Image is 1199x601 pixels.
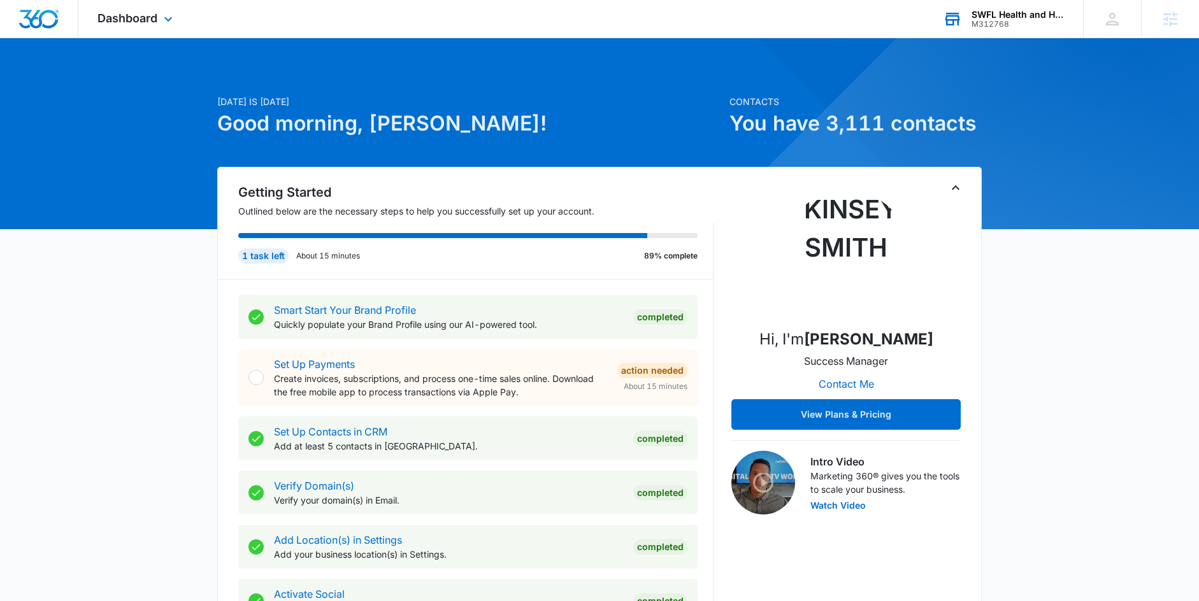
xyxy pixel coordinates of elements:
div: Domain: [DOMAIN_NAME] [33,33,140,43]
p: [DATE] is [DATE] [217,95,722,108]
div: v 4.0.25 [36,20,62,31]
div: Completed [633,431,687,446]
div: Domain Overview [48,75,114,83]
p: 89% complete [644,250,698,262]
span: Dashboard [97,11,157,25]
div: account id [972,20,1065,29]
div: Action Needed [617,363,687,378]
p: Marketing 360® gives you the tools to scale your business. [810,469,961,496]
span: About 15 minutes [624,381,687,392]
button: Contact Me [806,369,887,399]
h1: Good morning, [PERSON_NAME]! [217,108,722,139]
p: Add your business location(s) in Settings. [274,548,623,561]
p: Add at least 5 contacts in [GEOGRAPHIC_DATA]. [274,439,623,453]
strong: [PERSON_NAME] [804,330,933,348]
p: Quickly populate your Brand Profile using our AI-powered tool. [274,318,623,331]
div: Completed [633,309,687,325]
p: Success Manager [804,353,888,369]
button: View Plans & Pricing [731,399,961,430]
img: Kinsey Smith [782,190,910,318]
a: Set Up Contacts in CRM [274,425,387,438]
a: Activate Social [274,588,345,600]
a: Add Location(s) in Settings [274,534,402,546]
img: tab_domain_overview_orange.svg [34,74,45,84]
h1: You have 3,111 contacts [729,108,982,139]
div: Completed [633,485,687,500]
p: Hi, I'm [759,328,933,351]
h2: Getting Started [238,183,714,202]
p: Contacts [729,95,982,108]
img: tab_keywords_by_traffic_grey.svg [127,74,137,84]
div: Keywords by Traffic [141,75,215,83]
img: Intro Video [731,451,795,514]
a: Set Up Payments [274,358,355,371]
div: Completed [633,539,687,555]
a: Smart Start Your Brand Profile [274,304,416,316]
img: logo_orange.svg [20,20,31,31]
button: Toggle Collapse [948,180,963,195]
p: About 15 minutes [296,250,360,262]
div: account name [972,10,1065,20]
p: Outlined below are the necessary steps to help you successfully set up your account. [238,204,714,218]
p: Verify your domain(s) in Email. [274,493,623,507]
button: Watch Video [810,501,866,510]
h3: Intro Video [810,454,961,469]
p: Create invoices, subscriptions, and process one-time sales online. Download the free mobile app t... [274,372,607,399]
a: Verify Domain(s) [274,479,354,492]
img: website_grey.svg [20,33,31,43]
div: 1 task left [238,248,289,264]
